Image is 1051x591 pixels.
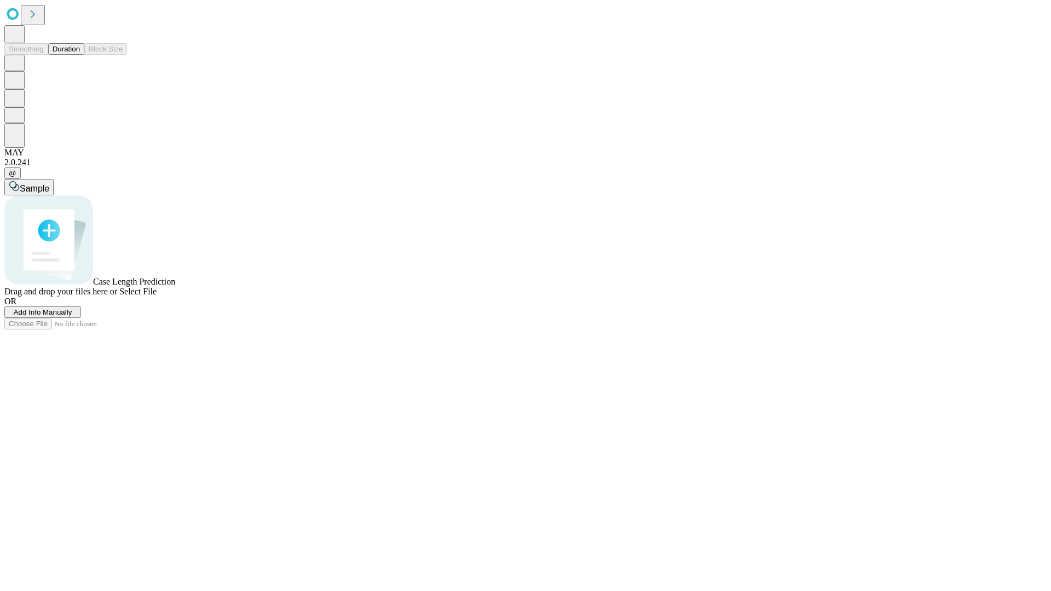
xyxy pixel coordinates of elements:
[4,306,81,318] button: Add Info Manually
[4,43,48,55] button: Smoothing
[9,169,16,177] span: @
[20,184,49,193] span: Sample
[4,297,16,306] span: OR
[84,43,127,55] button: Block Size
[4,179,54,195] button: Sample
[119,287,157,296] span: Select File
[4,158,1047,167] div: 2.0.241
[48,43,84,55] button: Duration
[93,277,175,286] span: Case Length Prediction
[4,287,117,296] span: Drag and drop your files here or
[4,167,21,179] button: @
[4,148,1047,158] div: MAY
[14,308,72,316] span: Add Info Manually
